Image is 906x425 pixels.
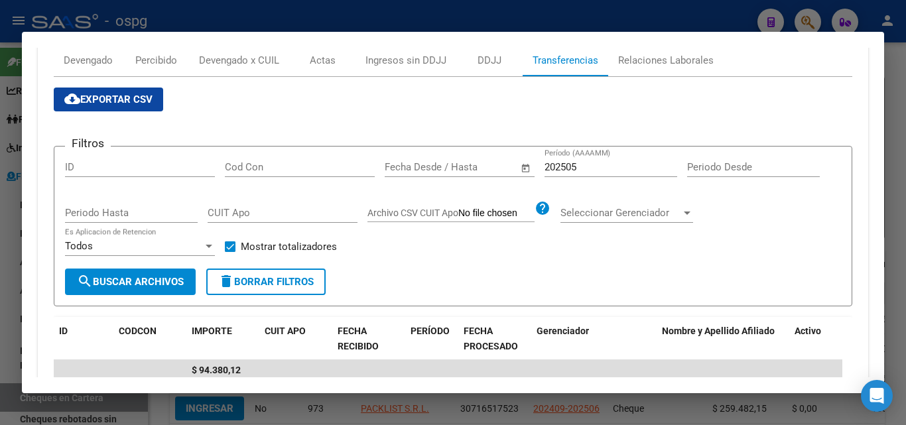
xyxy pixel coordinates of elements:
mat-icon: cloud_download [64,91,80,107]
mat-icon: help [535,200,550,216]
datatable-header-cell: Nombre y Apellido Afiliado [657,317,789,361]
span: Mostrar totalizadores [241,239,337,255]
span: CODCON [119,326,157,336]
datatable-header-cell: Activo [789,317,842,361]
datatable-header-cell: PERÍODO [405,317,458,361]
span: ID [59,326,68,336]
datatable-header-cell: FECHA PROCESADO [458,317,531,361]
span: Todos [65,240,93,252]
span: PERÍODO [411,326,450,336]
span: FECHA RECIBIDO [338,326,379,351]
input: Start date [385,161,428,173]
span: IMPORTE [192,326,232,336]
button: Open calendar [519,160,534,176]
datatable-header-cell: ID [54,317,113,361]
span: Buscar Archivos [77,276,184,288]
span: Gerenciador [537,326,589,336]
datatable-header-cell: CODCON [113,317,160,361]
datatable-header-cell: CUIT APO [259,317,332,361]
div: Devengado x CUIL [199,53,279,68]
input: End date [440,161,504,173]
div: Ingresos sin DDJJ [365,53,446,68]
datatable-header-cell: Gerenciador [531,317,657,361]
div: Transferencias [533,53,598,68]
div: Relaciones Laborales [618,53,714,68]
div: Percibido [135,53,177,68]
button: Buscar Archivos [65,269,196,295]
datatable-header-cell: IMPORTE [186,317,259,361]
span: Archivo CSV CUIT Apo [367,208,458,218]
span: Borrar Filtros [218,276,314,288]
datatable-header-cell: FECHA RECIBIDO [332,317,405,361]
div: DDJJ [478,53,501,68]
span: CUIT APO [265,326,306,336]
div: Actas [310,53,336,68]
div: Open Intercom Messenger [861,380,893,412]
span: $ 94.380,12 [192,365,241,375]
input: Archivo CSV CUIT Apo [458,208,535,219]
mat-icon: delete [218,273,234,289]
span: Activo [795,326,821,336]
h3: Filtros [65,136,111,151]
span: Nombre y Apellido Afiliado [662,326,775,336]
button: Exportar CSV [54,88,163,111]
mat-icon: search [77,273,93,289]
button: Borrar Filtros [206,269,326,295]
span: Exportar CSV [64,93,153,105]
div: Devengado [64,53,113,68]
span: Seleccionar Gerenciador [560,207,681,219]
span: FECHA PROCESADO [464,326,518,351]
